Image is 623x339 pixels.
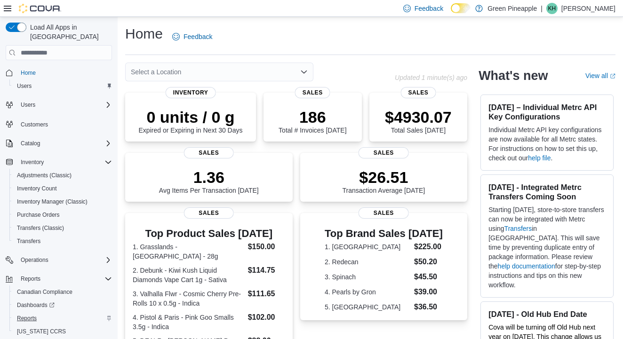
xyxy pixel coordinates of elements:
[2,66,116,79] button: Home
[139,108,243,134] div: Expired or Expiring in Next 30 Days
[325,302,410,312] dt: 5. [GEOGRAPHIC_DATA]
[13,313,112,324] span: Reports
[2,272,116,285] button: Reports
[9,235,116,248] button: Transfers
[13,170,112,181] span: Adjustments (Classic)
[13,326,112,337] span: Washington CCRS
[395,74,467,81] p: Updated 1 minute(s) ago
[585,72,615,79] a: View allExternal link
[325,287,410,297] dt: 4. Pearls by Gron
[17,328,66,335] span: [US_STATE] CCRS
[19,4,61,13] img: Cova
[2,98,116,111] button: Users
[159,168,259,194] div: Avg Items Per Transaction [DATE]
[414,301,443,313] dd: $36.50
[21,69,36,77] span: Home
[17,99,112,110] span: Users
[343,168,425,187] p: $26.51
[13,80,35,92] a: Users
[610,73,615,79] svg: External link
[17,172,72,179] span: Adjustments (Classic)
[479,68,548,83] h2: What's new
[17,224,64,232] span: Transfers (Classic)
[359,147,409,158] span: Sales
[504,225,532,232] a: Transfers
[279,108,346,126] p: 186
[17,119,52,130] a: Customers
[13,286,112,298] span: Canadian Compliance
[488,102,606,121] h3: [DATE] – Individual Metrc API Key Configurations
[546,3,558,14] div: Karin Hamm
[17,273,112,284] span: Reports
[166,87,216,98] span: Inventory
[17,288,72,296] span: Canadian Compliance
[184,207,234,219] span: Sales
[9,221,116,235] button: Transfers (Classic)
[13,236,44,247] a: Transfers
[13,300,58,311] a: Dashboards
[21,158,44,166] span: Inventory
[184,147,234,158] span: Sales
[359,207,409,219] span: Sales
[400,87,436,98] span: Sales
[13,209,64,221] a: Purchase Orders
[21,121,48,128] span: Customers
[184,32,212,41] span: Feedback
[385,108,452,126] p: $4930.07
[13,170,75,181] a: Adjustments (Classic)
[9,79,116,93] button: Users
[133,228,285,239] h3: Top Product Sales [DATE]
[13,236,112,247] span: Transfers
[13,183,61,194] a: Inventory Count
[2,117,116,131] button: Customers
[21,256,48,264] span: Operations
[9,312,116,325] button: Reports
[415,4,443,13] span: Feedback
[125,24,163,43] h1: Home
[13,300,112,311] span: Dashboards
[488,125,606,163] p: Individual Metrc API key configurations are now available for all Metrc states. For instructions ...
[17,99,39,110] button: Users
[17,211,60,219] span: Purchase Orders
[414,286,443,298] dd: $39.00
[325,228,443,239] h3: Top Brand Sales [DATE]
[17,118,112,130] span: Customers
[2,156,116,169] button: Inventory
[528,154,551,162] a: help file
[385,108,452,134] div: Total Sales [DATE]
[279,108,346,134] div: Total # Invoices [DATE]
[248,265,285,276] dd: $114.75
[133,289,244,308] dt: 3. Valhalla Flwr - Cosmic Cherry Pre-Rolls 10 x 0.5g - Indica
[13,326,70,337] a: [US_STATE] CCRS
[13,313,40,324] a: Reports
[17,138,44,149] button: Catalog
[13,222,112,234] span: Transfers (Classic)
[414,241,443,252] dd: $225.00
[9,182,116,195] button: Inventory Count
[300,68,308,76] button: Open list of options
[548,3,556,14] span: KH
[414,271,443,283] dd: $45.50
[2,253,116,267] button: Operations
[21,101,35,109] span: Users
[9,299,116,312] a: Dashboards
[13,209,112,221] span: Purchase Orders
[133,266,244,284] dt: 2. Debunk - Kiwi Kush Liquid Diamonds Vape Cart 1g - Sativa
[325,242,410,252] dt: 1. [GEOGRAPHIC_DATA]
[168,27,216,46] a: Feedback
[139,108,243,126] p: 0 units / 0 g
[9,208,116,221] button: Purchase Orders
[133,242,244,261] dt: 1. Grasslands - [GEOGRAPHIC_DATA] - 28g
[17,67,112,79] span: Home
[13,222,68,234] a: Transfers (Classic)
[13,80,112,92] span: Users
[17,254,112,266] span: Operations
[159,168,259,187] p: 1.36
[325,257,410,267] dt: 2. Redecan
[21,275,40,283] span: Reports
[541,3,543,14] p: |
[325,272,410,282] dt: 3. Spinach
[248,288,285,300] dd: $111.65
[9,325,116,338] button: [US_STATE] CCRS
[17,315,37,322] span: Reports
